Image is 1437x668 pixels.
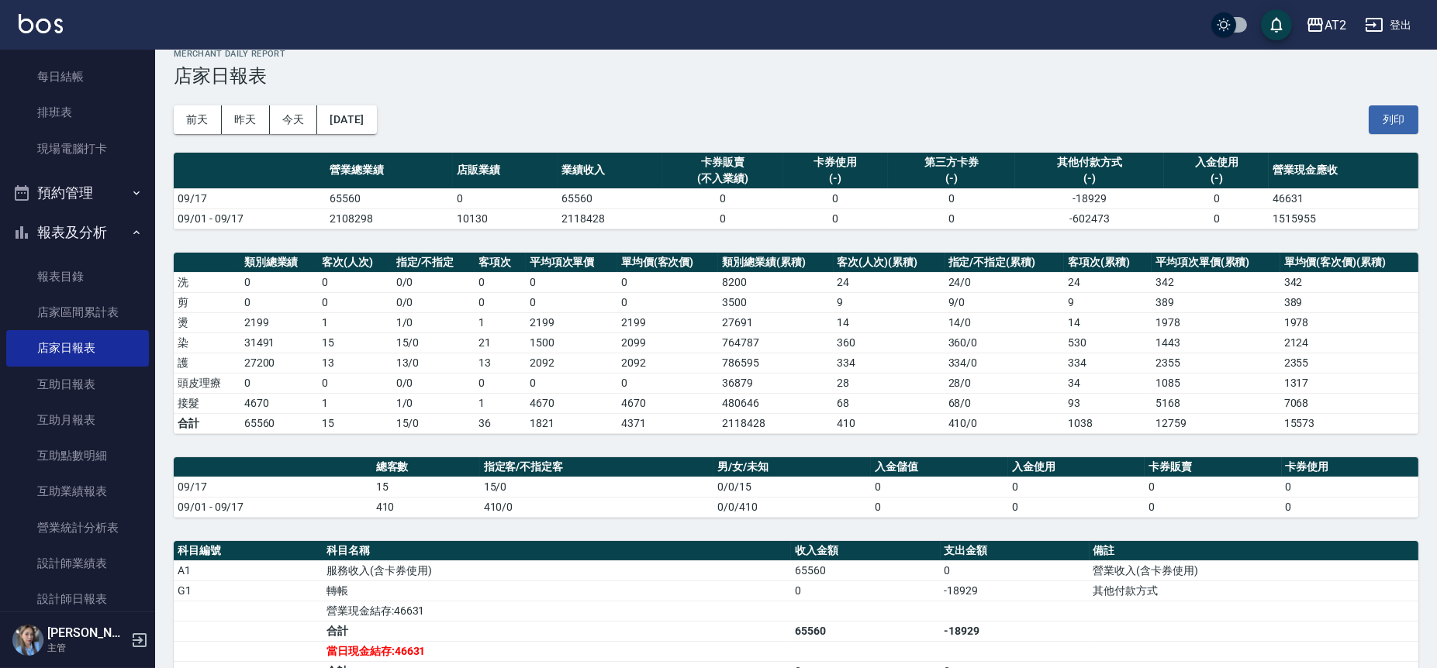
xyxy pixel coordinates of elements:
td: 4371 [617,413,719,433]
h5: [PERSON_NAME] [47,625,126,641]
td: 合計 [174,413,240,433]
div: (-) [1019,170,1161,187]
td: 410 [834,413,945,433]
td: 3500 [718,292,833,312]
th: 入金使用 [1008,457,1145,477]
div: (不入業績) [666,170,779,187]
h3: 店家日報表 [174,65,1418,87]
td: 1515955 [1269,208,1418,229]
td: 合計 [323,621,791,641]
th: 卡券使用 [1282,457,1418,477]
td: 410/0 [945,413,1064,433]
th: 平均項次單價(累積) [1152,253,1280,273]
td: 15 [318,413,392,433]
th: 備註 [1090,541,1418,561]
td: -18929 [1015,188,1165,208]
td: 13 [318,353,392,373]
td: 2199 [617,312,719,332]
td: -18929 [941,580,1090,601]
td: 其他付款方式 [1090,580,1418,601]
button: save [1261,9,1292,40]
table: a dense table [174,457,1418,518]
p: 主管 [47,641,126,655]
td: 342 [1280,272,1418,292]
td: 0 [1164,208,1269,229]
th: 類別總業績(累積) [718,253,833,273]
th: 店販業績 [453,153,558,189]
td: 0 [318,292,392,312]
td: 36879 [718,373,833,393]
td: 1317 [1280,373,1418,393]
td: 65560 [791,621,940,641]
td: 65560 [326,188,453,208]
td: 27691 [718,312,833,332]
th: 客項次 [475,253,525,273]
td: -18929 [941,621,1090,641]
a: 互助日報表 [6,367,149,402]
td: 0 [783,208,888,229]
td: 0 [783,188,888,208]
a: 現場電腦打卡 [6,131,149,167]
td: 0 [240,272,319,292]
td: 24 [834,272,945,292]
th: 男/女/未知 [713,457,871,477]
td: 10130 [453,208,558,229]
td: 營業收入(含卡券使用) [1090,560,1418,580]
td: 0 [791,580,940,601]
th: 客項次(累積) [1064,253,1152,273]
td: 0 [526,272,617,292]
td: 服務收入(含卡券使用) [323,560,791,580]
button: 預約管理 [6,173,149,213]
div: (-) [787,170,884,187]
th: 指定客/不指定客 [480,457,714,477]
td: 9 [834,292,945,312]
th: 營業總業績 [326,153,453,189]
td: 轉帳 [323,580,791,601]
td: 當日現金結存:46631 [323,641,791,661]
td: 1500 [526,332,617,353]
h2: Merchant Daily Report [174,49,1418,59]
td: 0 [871,477,1007,497]
td: 4670 [240,393,319,413]
div: (-) [892,170,1011,187]
td: 0/0/15 [713,477,871,497]
td: 93 [1064,393,1152,413]
td: 1 [318,312,392,332]
td: 28 / 0 [945,373,1064,393]
th: 平均項次單價 [526,253,617,273]
td: 0 [1164,188,1269,208]
td: 31491 [240,332,319,353]
td: 9 / 0 [945,292,1064,312]
td: 21 [475,332,525,353]
td: 13 / 0 [392,353,475,373]
td: 09/01 - 09/17 [174,497,372,517]
td: 334 / 0 [945,353,1064,373]
td: 15/0 [392,413,475,433]
td: -602473 [1015,208,1165,229]
td: 14 / 0 [945,312,1064,332]
td: 接髮 [174,393,240,413]
td: 1821 [526,413,617,433]
td: 2118428 [558,208,662,229]
a: 設計師日報表 [6,581,149,617]
img: Logo [19,14,63,33]
td: 0/0/410 [713,497,871,517]
td: 0 [888,208,1015,229]
a: 報表目錄 [6,259,149,294]
td: 2118428 [718,413,833,433]
a: 設計師業績表 [6,546,149,581]
th: 單均價(客次價)(累積) [1280,253,1418,273]
button: 今天 [270,105,318,134]
table: a dense table [174,153,1418,229]
button: 列印 [1369,105,1418,134]
td: 2355 [1280,353,1418,373]
td: 24 [1064,272,1152,292]
button: 報表及分析 [6,212,149,253]
td: 1978 [1280,312,1418,332]
td: 2355 [1152,353,1280,373]
th: 科目名稱 [323,541,791,561]
button: 登出 [1359,11,1418,40]
td: 0 [475,272,525,292]
td: 2124 [1280,332,1418,353]
th: 卡券販賣 [1145,457,1281,477]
